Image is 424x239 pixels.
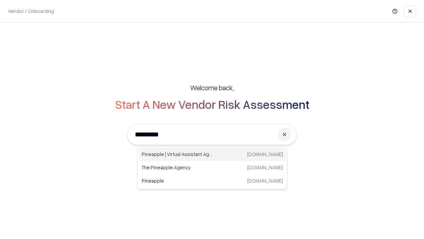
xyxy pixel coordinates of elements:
[142,177,212,184] p: Pineapple
[247,151,283,158] p: [DOMAIN_NAME]
[247,177,283,184] p: [DOMAIN_NAME]
[190,83,234,92] h5: Welcome back,
[115,98,309,111] h2: Start A New Vendor Risk Assessment
[142,164,212,171] p: The Pineapple Agency
[142,151,212,158] p: Pineapple | Virtual Assistant Agency
[247,164,283,171] p: [DOMAIN_NAME]
[137,146,287,189] div: Suggestions
[8,8,54,15] p: Vendor / Onboarding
